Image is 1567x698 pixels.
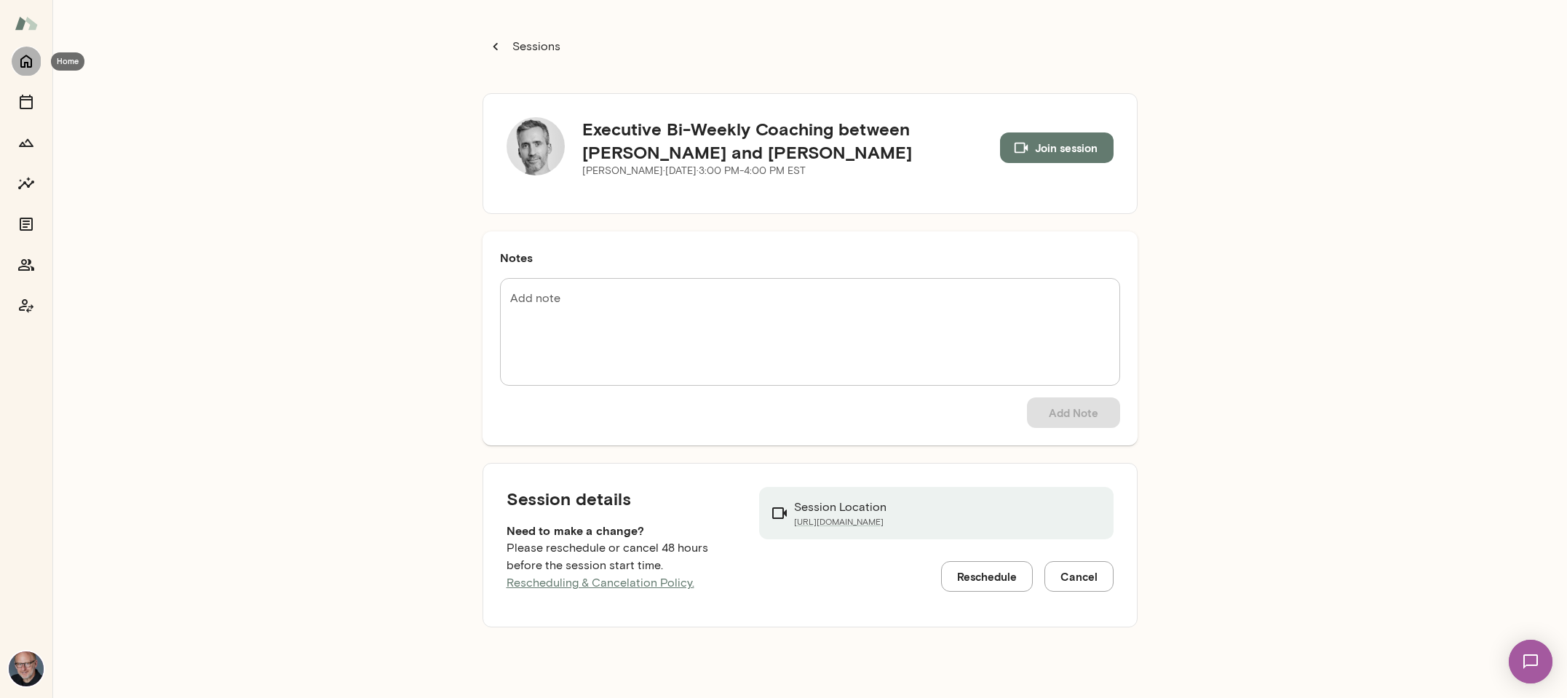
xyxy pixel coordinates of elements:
button: Join session [1000,132,1114,163]
button: Insights [12,169,41,198]
button: Cancel [1044,561,1114,592]
a: Rescheduling & Cancelation Policy. [507,576,694,590]
button: Sessions [12,87,41,116]
button: Growth Plan [12,128,41,157]
p: Sessions [509,38,560,55]
h5: Session details [507,487,737,510]
button: Members [12,250,41,279]
button: Coach app [12,291,41,320]
div: Home [51,52,84,71]
button: Reschedule [941,561,1033,592]
button: Sessions [483,32,568,61]
button: Home [12,47,41,76]
button: Documents [12,210,41,239]
p: [PERSON_NAME] · [DATE] · 3:00 PM-4:00 PM EST [582,164,1000,178]
img: George Baier IV [507,117,565,175]
img: Nick Gould [9,651,44,686]
a: [URL][DOMAIN_NAME] [794,516,886,528]
h6: Notes [500,249,1120,266]
h6: Need to make a change? [507,522,737,539]
p: Session Location [794,499,886,516]
p: Please reschedule or cancel 48 hours before the session start time. [507,539,737,592]
img: Mento [15,9,38,37]
h5: Executive Bi-Weekly Coaching between [PERSON_NAME] and [PERSON_NAME] [582,117,1000,164]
